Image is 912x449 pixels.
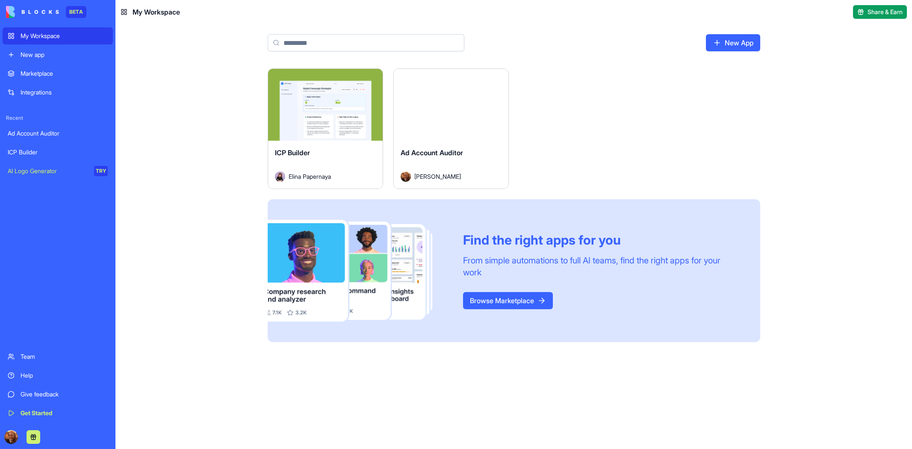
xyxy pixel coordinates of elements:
[21,88,108,97] div: Integrations
[3,162,113,180] a: AI Logo GeneratorTRY
[463,232,740,248] div: Find the right apps for you
[3,367,113,384] a: Help
[6,6,86,18] a: BETA
[21,371,108,380] div: Help
[8,148,108,157] div: ICP Builder
[393,68,509,189] a: Ad Account AuditorAvatar[PERSON_NAME]
[4,430,18,444] img: ACg8ocKW1DqRt3DzdFhaMOehSF_DUco4x3vN4-i2MIuDdUBhkNTw4YU=s96-c
[3,348,113,365] a: Team
[3,46,113,63] a: New app
[3,65,113,82] a: Marketplace
[21,50,108,59] div: New app
[8,167,88,175] div: AI Logo Generator
[21,32,108,40] div: My Workspace
[21,390,108,399] div: Give feedback
[463,254,740,278] div: From simple automations to full AI teams, find the right apps for your work
[275,148,310,157] span: ICP Builder
[21,69,108,78] div: Marketplace
[3,115,113,121] span: Recent
[853,5,907,19] button: Share & Earn
[463,292,553,309] a: Browse Marketplace
[289,172,331,181] span: Elina Papernaya
[3,84,113,101] a: Integrations
[3,405,113,422] a: Get Started
[401,148,463,157] span: Ad Account Auditor
[8,129,108,138] div: Ad Account Auditor
[66,6,86,18] div: BETA
[414,172,461,181] span: [PERSON_NAME]
[268,220,449,322] img: Frame_181_egmpey.png
[3,27,113,44] a: My Workspace
[706,34,760,51] a: New App
[21,352,108,361] div: Team
[3,144,113,161] a: ICP Builder
[3,125,113,142] a: Ad Account Auditor
[401,171,411,182] img: Avatar
[133,7,180,17] span: My Workspace
[275,171,285,182] img: Avatar
[21,409,108,417] div: Get Started
[6,6,59,18] img: logo
[94,166,108,176] div: TRY
[268,68,383,189] a: ICP BuilderAvatarElina Papernaya
[3,386,113,403] a: Give feedback
[868,8,903,16] span: Share & Earn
